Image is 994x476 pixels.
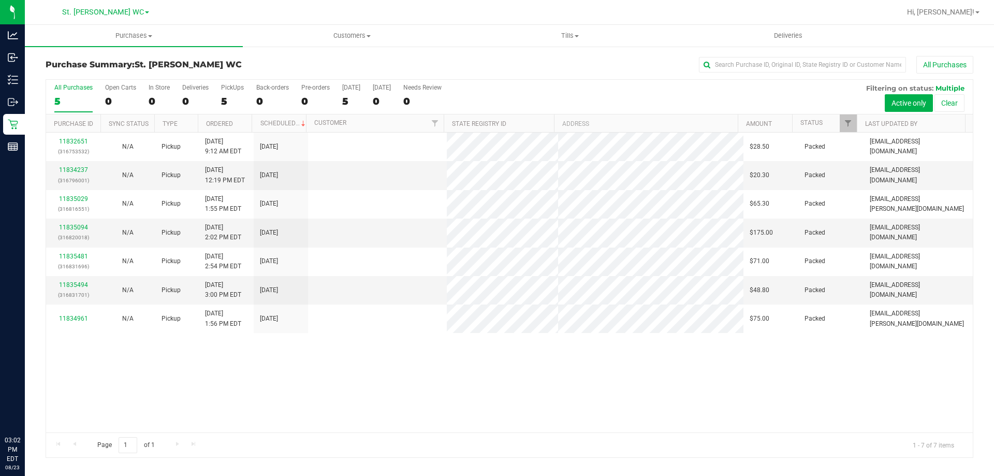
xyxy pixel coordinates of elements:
span: [DATE] [260,285,278,295]
span: [DATE] 12:19 PM EDT [205,165,245,185]
div: PickUps [221,84,244,91]
a: 11832651 [59,138,88,145]
inline-svg: Inbound [8,52,18,63]
div: Pre-orders [301,84,330,91]
span: [DATE] [260,314,278,324]
div: Needs Review [403,84,442,91]
div: 5 [342,95,360,107]
a: Filter [840,114,857,132]
span: Pickup [162,314,181,324]
a: Scheduled [260,120,308,127]
span: Packed [805,199,825,209]
span: [EMAIL_ADDRESS][DOMAIN_NAME] [870,223,967,242]
input: Search Purchase ID, Original ID, State Registry ID or Customer Name... [699,57,906,73]
span: [EMAIL_ADDRESS][PERSON_NAME][DOMAIN_NAME] [870,194,967,214]
div: All Purchases [54,84,93,91]
button: N/A [122,170,134,180]
span: [DATE] 3:00 PM EDT [205,280,241,300]
a: 11834237 [59,166,88,174]
inline-svg: Analytics [8,30,18,40]
div: 5 [54,95,93,107]
span: Tills [461,31,678,40]
button: N/A [122,142,134,152]
span: St. [PERSON_NAME] WC [135,60,242,69]
span: Not Applicable [122,200,134,207]
span: $71.00 [750,256,769,266]
span: [DATE] 1:55 PM EDT [205,194,241,214]
span: Not Applicable [122,315,134,322]
span: $28.50 [750,142,769,152]
p: (316753532) [52,147,94,156]
a: State Registry ID [452,120,506,127]
span: $65.30 [750,199,769,209]
span: St. [PERSON_NAME] WC [62,8,144,17]
span: [DATE] [260,228,278,238]
span: Pickup [162,228,181,238]
p: 03:02 PM EDT [5,436,20,464]
div: Back-orders [256,84,289,91]
a: Purchases [25,25,243,47]
span: Packed [805,285,825,295]
a: Purchase ID [54,120,93,127]
span: Packed [805,228,825,238]
p: (316816551) [52,204,94,214]
span: [DATE] 2:54 PM EDT [205,252,241,271]
input: 1 [119,437,137,453]
span: Packed [805,314,825,324]
button: All Purchases [916,56,973,74]
a: Status [800,119,823,126]
span: Not Applicable [122,286,134,294]
button: N/A [122,228,134,238]
span: [DATE] [260,142,278,152]
a: Amount [746,120,772,127]
div: 5 [221,95,244,107]
p: (316796001) [52,176,94,185]
span: Packed [805,142,825,152]
span: [EMAIL_ADDRESS][DOMAIN_NAME] [870,137,967,156]
span: Pickup [162,199,181,209]
a: Sync Status [109,120,149,127]
th: Address [554,114,738,133]
div: In Store [149,84,170,91]
span: Purchases [25,31,243,40]
inline-svg: Retail [8,119,18,129]
a: 11835029 [59,195,88,203]
a: Type [163,120,178,127]
span: Not Applicable [122,171,134,179]
a: 11834961 [59,315,88,322]
button: N/A [122,314,134,324]
span: Filtering on status: [866,84,933,92]
div: Open Carts [105,84,136,91]
span: [EMAIL_ADDRESS][DOMAIN_NAME] [870,280,967,300]
a: Deliveries [679,25,897,47]
span: 1 - 7 of 7 items [904,437,962,453]
div: 0 [403,95,442,107]
div: Deliveries [182,84,209,91]
inline-svg: Inventory [8,75,18,85]
p: (316820018) [52,233,94,242]
span: [EMAIL_ADDRESS][DOMAIN_NAME] [870,165,967,185]
span: Multiple [935,84,964,92]
span: Pickup [162,256,181,266]
span: Hi, [PERSON_NAME]! [907,8,974,16]
div: 0 [373,95,391,107]
div: [DATE] [373,84,391,91]
span: $20.30 [750,170,769,180]
button: N/A [122,256,134,266]
span: Not Applicable [122,229,134,236]
span: $175.00 [750,228,773,238]
div: 0 [182,95,209,107]
a: 11835481 [59,253,88,260]
a: 11835494 [59,281,88,289]
span: Deliveries [760,31,816,40]
span: [DATE] 1:56 PM EDT [205,309,241,328]
span: Not Applicable [122,257,134,265]
div: 0 [256,95,289,107]
span: Not Applicable [122,143,134,150]
inline-svg: Reports [8,141,18,152]
span: Pickup [162,285,181,295]
p: (316831696) [52,262,94,271]
span: [DATE] [260,170,278,180]
a: Ordered [206,120,233,127]
a: 11835094 [59,224,88,231]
